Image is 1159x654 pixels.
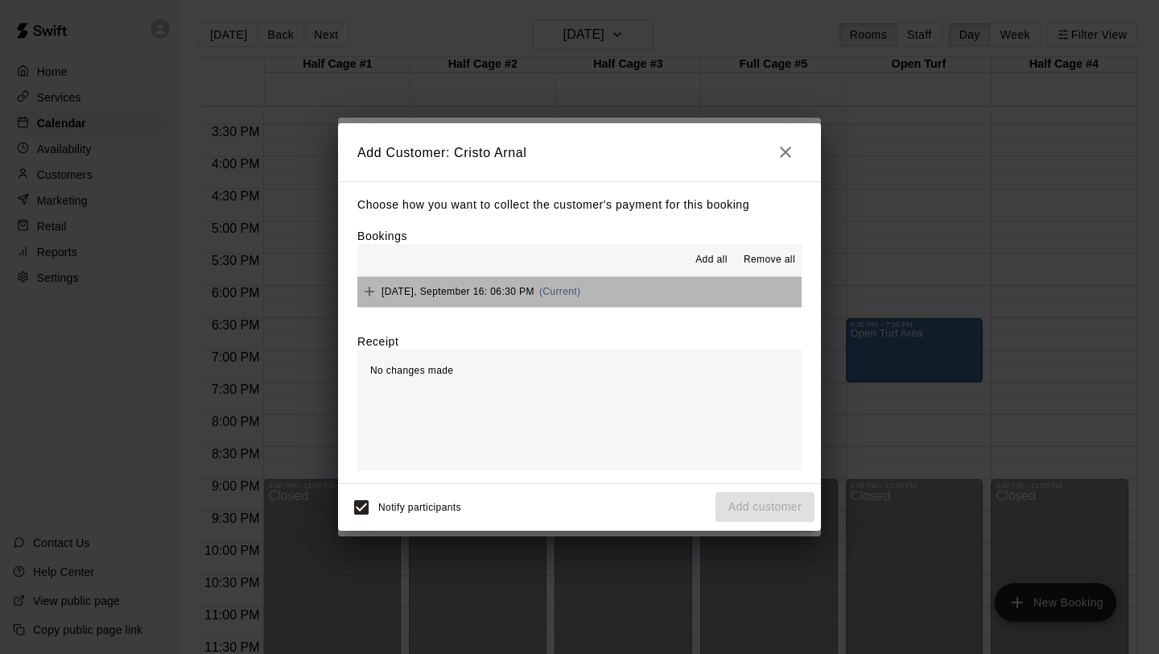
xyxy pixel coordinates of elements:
[357,277,802,307] button: Add[DATE], September 16: 06:30 PM(Current)
[357,195,802,215] p: Choose how you want to collect the customer's payment for this booking
[382,286,534,297] span: [DATE], September 16: 06:30 PM
[338,123,821,181] h2: Add Customer: Cristo Arnal
[357,333,398,350] label: Receipt
[737,247,802,273] button: Remove all
[357,285,382,297] span: Add
[539,286,581,297] span: (Current)
[695,252,728,268] span: Add all
[357,230,407,242] label: Bookings
[686,247,737,273] button: Add all
[370,365,453,376] span: No changes made
[378,502,461,513] span: Notify participants
[744,252,795,268] span: Remove all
